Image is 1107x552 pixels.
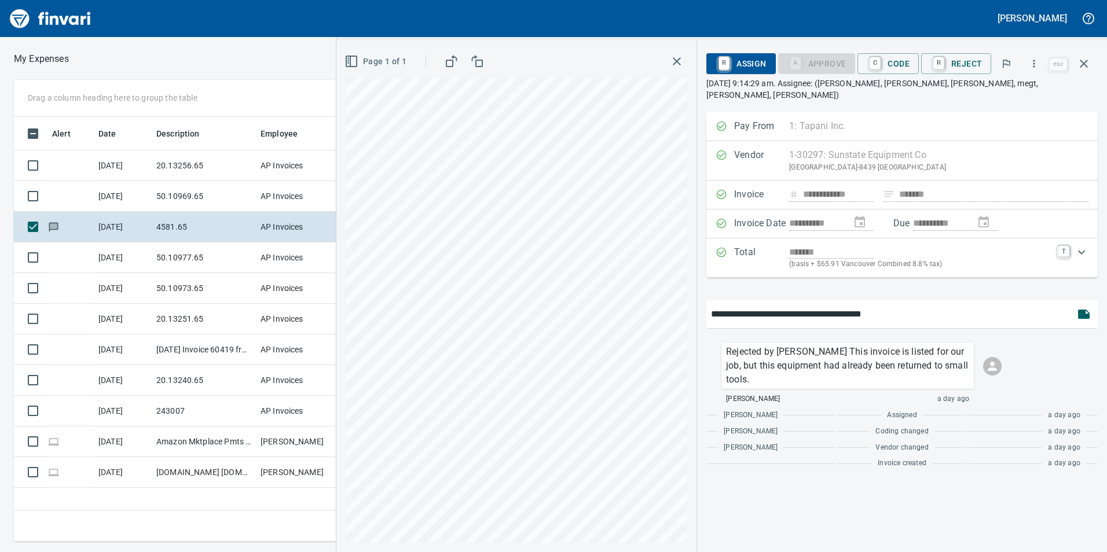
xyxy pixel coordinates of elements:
td: 50.10973.65 [152,273,256,304]
p: Drag a column heading here to group the table [28,92,197,104]
a: R [933,57,944,69]
button: RReject [921,53,991,74]
span: Online transaction [47,437,60,445]
button: [PERSON_NAME] [995,9,1070,27]
td: [DATE] [94,457,152,488]
button: CCode [857,53,919,74]
button: RAssign [706,53,775,74]
td: [PERSON_NAME] [256,457,343,488]
td: [DATE] [94,334,152,365]
td: [DATE] Invoice 60419 from [PERSON_NAME] Lumber Co (1-10777) [152,334,256,365]
td: [DATE] [94,365,152,396]
p: [DATE] 9:14:29 am. Assignee: ([PERSON_NAME], [PERSON_NAME], [PERSON_NAME], megt, [PERSON_NAME], [... [706,78,1098,101]
a: esc [1050,58,1067,71]
a: C [870,57,881,69]
td: AP Invoices [256,181,343,212]
td: AP Invoices [256,212,343,242]
td: [DATE] [94,304,152,334]
td: AP Invoices [256,150,343,181]
button: More [1021,51,1047,76]
span: Vendor changed [875,442,928,454]
span: Coding changed [875,426,928,437]
td: AP Invoices [256,273,343,304]
span: Reject [930,54,982,73]
h5: [PERSON_NAME] [998,12,1067,24]
span: Page 1 of 1 [347,54,406,69]
td: [DATE] [94,426,152,457]
span: Code [867,54,910,73]
td: [DATE] [94,150,152,181]
span: Assigned [887,410,917,421]
td: AP Invoices [256,334,343,365]
button: Page 1 of 1 [342,51,411,72]
span: Alert [52,127,86,141]
td: [DATE] [94,212,152,242]
span: a day ago [1048,410,1080,421]
span: Employee [261,127,298,141]
p: (basis + $65.91 Vancouver Combined 8.8% tax) [789,259,1051,270]
td: [PERSON_NAME] [256,426,343,457]
p: Total [734,245,789,270]
span: a day ago [1048,458,1080,469]
span: a day ago [1048,426,1080,437]
td: 50.10977.65 [152,242,256,273]
span: Description [156,127,215,141]
span: Date [98,127,116,141]
td: [DOMAIN_NAME] [DOMAIN_NAME][URL] WA [152,457,256,488]
td: 20.13251.65 [152,304,256,334]
td: 20.13240.65 [152,365,256,396]
td: AP Invoices [256,304,343,334]
span: Assign [716,54,766,73]
button: Flag [994,51,1019,76]
td: 4581.65 [152,212,256,242]
img: Finvari [7,5,94,32]
td: 243007 [152,396,256,426]
span: Employee [261,127,313,141]
span: [PERSON_NAME] [724,410,778,421]
p: My Expenses [14,52,69,66]
td: AP Invoices [256,242,343,273]
span: a day ago [937,393,970,405]
span: Description [156,127,200,141]
td: AP Invoices [256,365,343,396]
span: a day ago [1048,442,1080,454]
div: Expand [706,238,1098,277]
span: Alert [52,127,71,141]
span: Online transaction [47,468,60,476]
td: Amazon Mktplace Pmts [DOMAIN_NAME][URL] WA [152,426,256,457]
td: [DATE] [94,273,152,304]
span: [PERSON_NAME] [724,426,778,437]
nav: breadcrumb [14,52,69,66]
a: T [1058,245,1069,257]
td: AP Invoices [256,396,343,426]
span: [PERSON_NAME] [726,393,780,405]
p: Rejected by [PERSON_NAME] This invoice is listed for our job, but this equipment had already been... [726,345,969,387]
span: Invoice created [878,458,926,469]
span: Date [98,127,131,141]
td: [DATE] [94,181,152,212]
td: [DATE] [94,242,152,273]
a: R [719,57,730,69]
span: [PERSON_NAME] [724,442,778,454]
td: 20.13256.65 [152,150,256,181]
span: Close invoice [1047,50,1098,78]
div: Coding Required [778,58,856,68]
span: Has messages [47,223,60,230]
td: 50.10969.65 [152,181,256,212]
td: [DATE] [94,396,152,426]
